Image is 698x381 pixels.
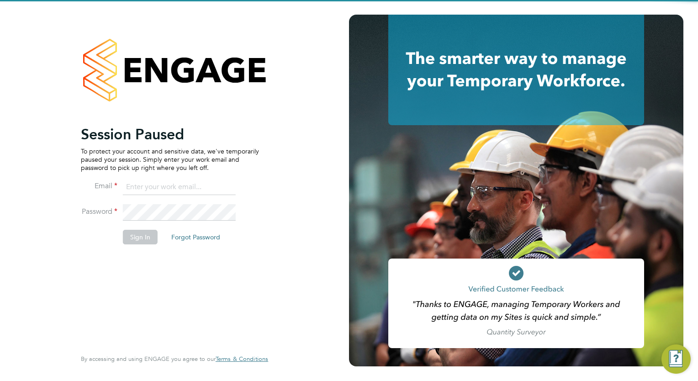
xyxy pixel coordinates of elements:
[81,181,117,191] label: Email
[123,179,236,196] input: Enter your work email...
[81,125,259,143] h2: Session Paused
[123,230,158,244] button: Sign In
[81,147,259,172] p: To protect your account and sensitive data, we've temporarily paused your session. Simply enter y...
[661,344,691,374] button: Engage Resource Center
[164,230,227,244] button: Forgot Password
[81,355,268,363] span: By accessing and using ENGAGE you agree to our
[81,207,117,217] label: Password
[216,355,268,363] a: Terms & Conditions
